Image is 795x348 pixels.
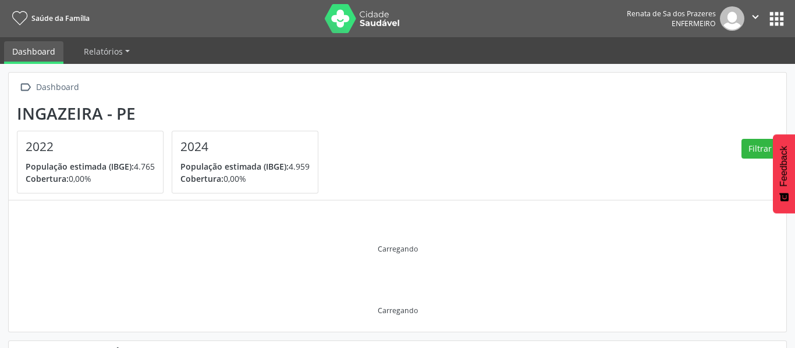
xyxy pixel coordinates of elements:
p: 4.959 [180,160,310,173]
button: apps [766,9,787,29]
p: 4.765 [26,160,155,173]
span: Enfermeiro [672,19,716,28]
span: Cobertura: [26,173,69,184]
span: População estimada (IBGE): [26,161,134,172]
div: Carregando [378,244,418,254]
i:  [749,10,762,23]
span: Feedback [779,146,789,186]
div: Ingazeira - PE [17,104,326,123]
span: Saúde da Família [31,13,90,23]
p: 0,00% [26,173,155,185]
span: População estimada (IBGE): [180,161,289,172]
a: Relatórios [76,41,138,62]
h4: 2022 [26,139,155,154]
h4: 2024 [180,139,310,154]
img: img [720,6,744,31]
span: Cobertura: [180,173,223,184]
button: Feedback - Mostrar pesquisa [773,134,795,213]
div: Renata de Sa dos Prazeres [627,9,716,19]
i:  [17,79,34,96]
span: Relatórios [84,46,123,57]
a:  Dashboard [17,79,81,96]
p: 0,00% [180,173,310,185]
a: Saúde da Família [8,9,90,28]
button: Filtrar [741,139,778,159]
div: Dashboard [34,79,81,96]
div: Carregando [378,306,418,315]
button:  [744,6,766,31]
a: Dashboard [4,41,63,64]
